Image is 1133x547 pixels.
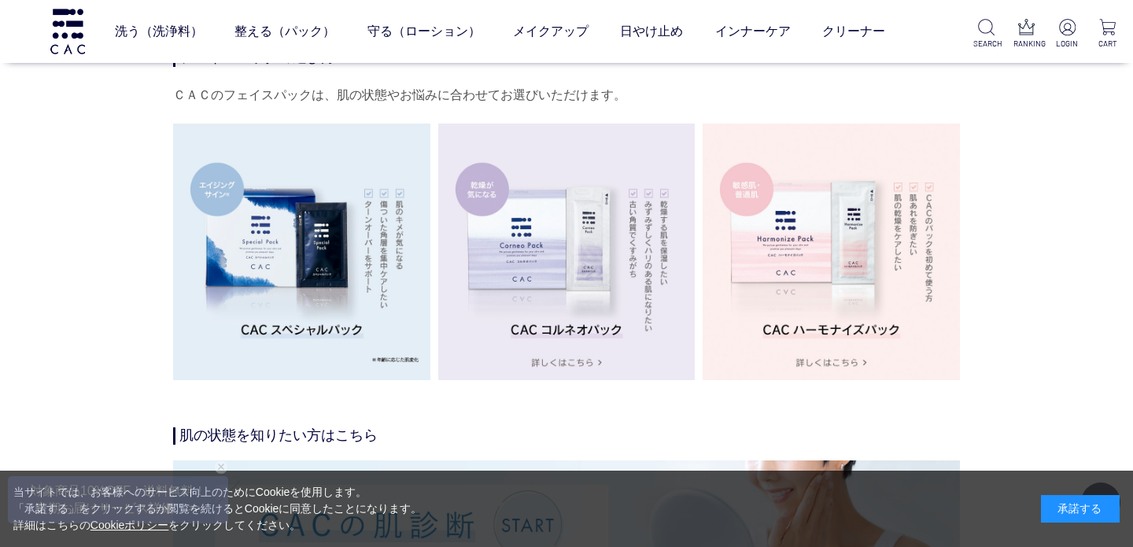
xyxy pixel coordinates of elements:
img: スペシャルパック [173,124,430,381]
h4: 肌の状態を知りたい方はこちら [173,427,960,445]
img: コルネオパック [438,124,696,381]
a: インナーケア [715,9,791,54]
a: 洗う（洗浄料） [115,9,203,54]
div: ＣＡＣのフェイスパックは、肌の状態やお悩みに合わせてお選びいただけます。 [173,83,960,108]
a: 整える（パック） [234,9,335,54]
a: CART [1094,19,1120,50]
a: 守る（ローション） [367,9,481,54]
p: LOGIN [1054,38,1080,50]
div: 承諾する [1041,495,1120,523]
p: RANKING [1013,38,1039,50]
a: クリーナー [822,9,885,54]
a: RANKING [1013,19,1039,50]
a: メイクアップ [513,9,589,54]
p: CART [1094,38,1120,50]
img: logo [48,9,87,54]
a: 日やけ止め [620,9,683,54]
a: 肌診断 [173,463,960,476]
img: ハーモナイズパック [703,124,960,381]
a: SEARCH [973,19,999,50]
a: LOGIN [1054,19,1080,50]
p: SEARCH [973,38,999,50]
